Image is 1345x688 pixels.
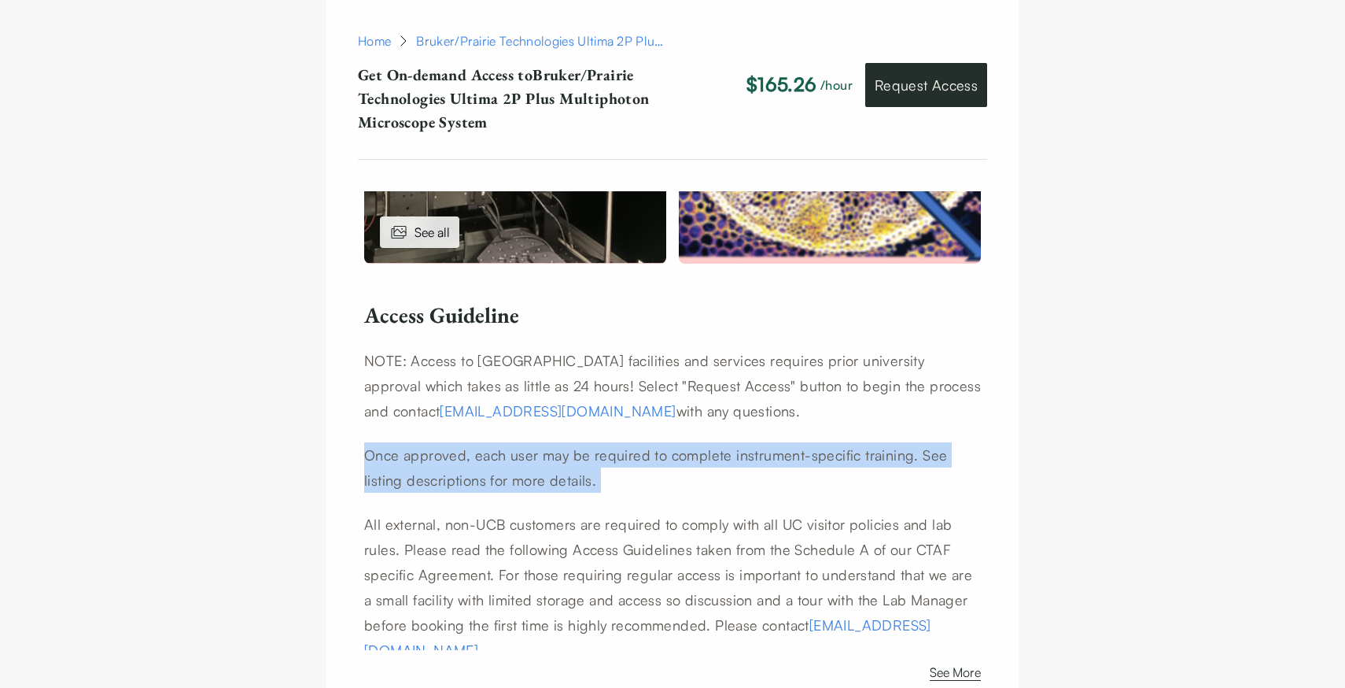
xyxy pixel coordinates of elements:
[358,63,721,134] p: Get On-demand Access to Bruker/Prairie Technologies Ultima 2P Plus Multiphoton Microscope System
[865,63,987,107] a: Request Access
[440,402,676,420] a: [EMAIL_ADDRESS][DOMAIN_NAME]
[364,348,981,424] p: NOTE: Access to [GEOGRAPHIC_DATA] facilities and services requires prior university approval whic...
[358,31,391,50] a: Home
[380,216,459,248] div: See all
[389,223,408,242] img: images
[364,512,981,663] p: All external, non-UCB customers are required to comply with all UC visitor policies and lab rules...
[930,663,981,688] button: See More
[820,76,853,94] p: /hour
[416,31,668,50] div: Bruker/Prairie Technologies Ultima 2P Plus Multiphoton Microscope System
[364,301,981,329] h6: Access Guideline
[746,72,817,98] p: $165.26
[364,442,981,493] p: Once approved, each user may be required to complete instrument-specific training. See listing de...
